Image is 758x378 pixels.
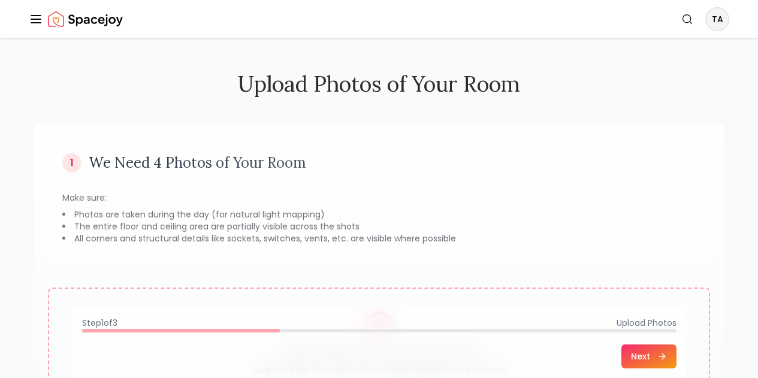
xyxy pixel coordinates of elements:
p: Make sure: [62,192,696,204]
button: TA [705,7,729,31]
li: All corners and structural details like sockets, switches, vents, etc. are visible where possible [62,232,696,244]
span: TA [706,8,728,30]
div: 1 [62,153,81,173]
li: Photos are taken during the day (for natural light mapping) [62,208,696,220]
span: Upload Photos [617,317,677,329]
button: Next [621,344,677,368]
a: Spacejoy [48,7,123,31]
img: Spacejoy Logo [48,7,123,31]
h3: We Need 4 Photos of Your Room [89,153,306,173]
h2: Upload Photos of Your Room [34,72,724,96]
span: Step 1 of 3 [82,317,117,329]
li: The entire floor and ceiling area are partially visible across the shots [62,220,696,232]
